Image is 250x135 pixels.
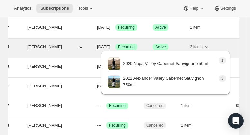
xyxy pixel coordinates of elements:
[109,103,126,108] span: Recurring
[228,113,244,129] div: Open Intercom Messenger
[155,25,166,30] span: Active
[146,103,163,108] span: Cancelled
[190,23,208,32] button: 1 item
[123,75,216,88] p: 2021 Alexander Valley Cabernet Sauvignon 750ml
[118,25,135,30] span: Recurring
[24,120,88,130] button: [PERSON_NAME]
[27,63,62,70] span: [PERSON_NAME]
[97,123,101,128] span: ---
[97,84,110,88] span: [DATE]
[190,42,210,51] button: 2 items
[24,22,88,32] button: [PERSON_NAME]
[108,76,120,88] img: variant image
[14,6,31,11] span: Analytics
[210,4,240,13] button: Settings
[179,4,208,13] button: Help
[24,42,88,52] button: [PERSON_NAME]
[181,103,192,108] span: 1 item
[97,64,110,69] span: [DATE]
[190,44,203,50] span: 2 items
[24,81,88,91] button: [PERSON_NAME]
[78,6,88,11] span: Tools
[27,103,62,109] span: [PERSON_NAME]
[74,4,98,13] button: Tools
[97,44,110,49] span: [DATE]
[155,44,166,50] span: Active
[97,103,101,108] span: ---
[109,123,126,128] span: Recurring
[189,6,198,11] span: Help
[181,121,199,130] button: 1 item
[10,4,35,13] button: Analytics
[24,101,88,111] button: [PERSON_NAME]
[146,123,163,128] span: Cancelled
[118,44,135,50] span: Recurring
[221,58,224,63] span: 1
[36,4,73,13] button: Subscriptions
[27,44,62,50] span: [PERSON_NAME]
[27,83,62,89] span: [PERSON_NAME]
[97,25,110,30] span: [DATE]
[123,60,208,67] p: 2020 Napa Valley Cabernet Sauvignon 750ml
[40,6,69,11] span: Subscriptions
[24,61,88,72] button: [PERSON_NAME]
[27,122,62,129] span: [PERSON_NAME]
[220,6,236,11] span: Settings
[221,76,224,81] span: 3
[190,25,201,30] span: 1 item
[181,101,199,110] button: 1 item
[108,57,120,70] img: variant image
[181,123,192,128] span: 1 item
[27,24,62,31] span: [PERSON_NAME]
